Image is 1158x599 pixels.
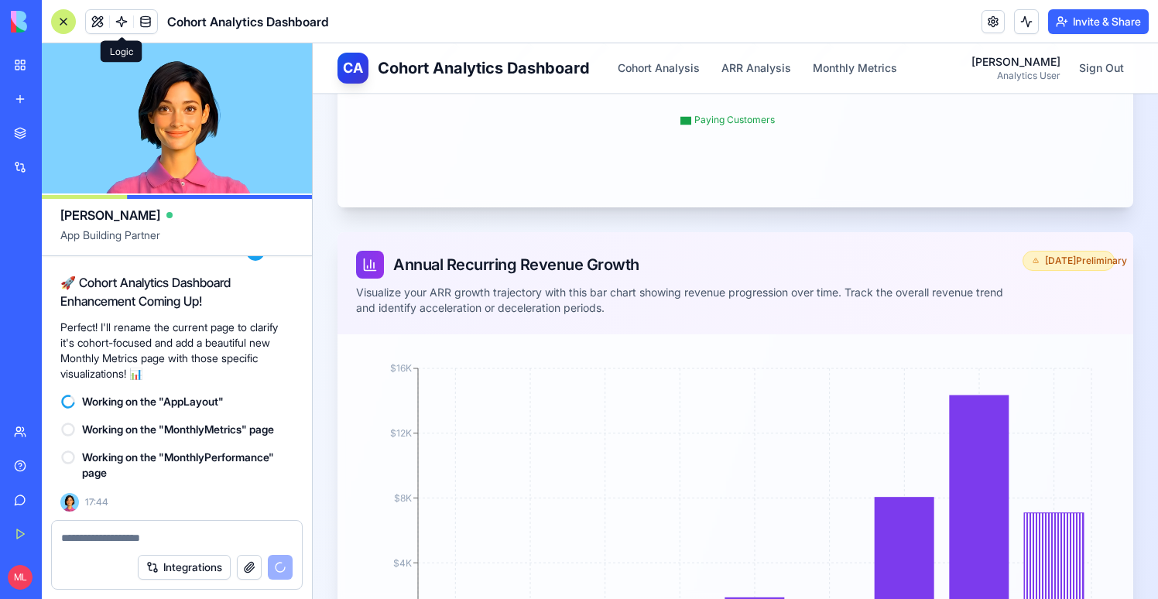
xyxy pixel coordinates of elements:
tspan: $4K [81,513,99,525]
tspan: $8K [81,448,99,460]
button: Invite & Share [1048,9,1149,34]
span: Cohort Analytics Dashboard [167,12,329,31]
span: CA [30,14,50,36]
tspan: $16K [77,319,99,330]
button: ARR Analysis [399,11,488,39]
h2: 🚀 Cohort Analytics Dashboard Enhancement Coming Up! [60,273,293,310]
span: [PERSON_NAME] [60,206,160,224]
img: Ella_00000_wcx2te.png [60,493,79,512]
button: Cohort Analysis [296,11,396,39]
div: Annual Recurring Revenue Growth [43,207,710,235]
button: Monthly Metrics [491,11,594,39]
div: Analytics User [659,26,748,39]
span: Working on the "MonthlyMetrics" page [82,422,274,437]
button: Sign Out [757,11,821,39]
span: App Building Partner [60,228,293,255]
p: Perfect! I'll rename the current page to clarify it's cohort-focused and add a beautiful new Mont... [60,320,293,382]
tspan: $12K [77,384,99,395]
div: Visualize your ARR growth trajectory with this bar chart showing revenue progression over time. T... [43,241,710,272]
img: logo [11,11,107,33]
div: Logic [101,41,142,63]
button: Integrations [138,555,231,580]
span: Paying Customers [382,70,462,82]
span: 17:44 [85,496,108,508]
span: Working on the "MonthlyPerformance" page [82,450,293,481]
h1: Cohort Analytics Dashboard [65,14,277,36]
span: [DATE] Preliminary [732,211,792,224]
div: [PERSON_NAME] [659,11,748,26]
span: Working on the "AppLayout" [82,394,224,409]
span: ML [8,565,33,590]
